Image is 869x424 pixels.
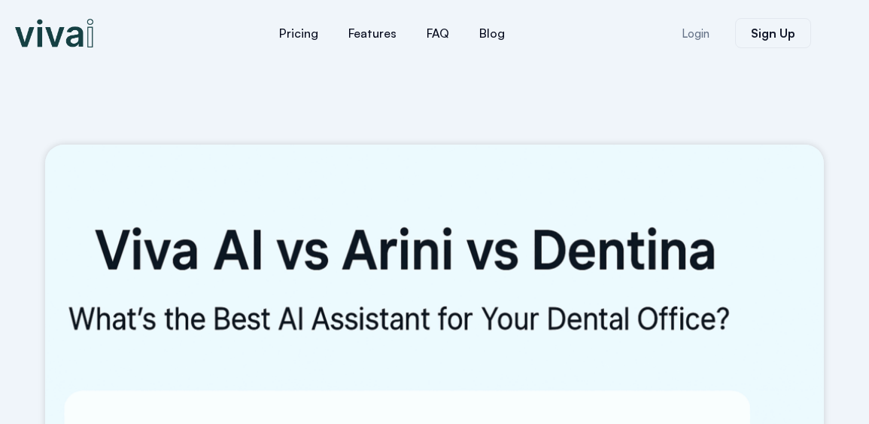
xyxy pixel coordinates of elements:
a: Sign Up [735,18,811,48]
a: Pricing [264,15,333,51]
a: Login [664,19,728,48]
a: Blog [464,15,520,51]
span: Login [682,28,709,39]
nav: Menu [186,15,598,51]
span: Sign Up [751,27,795,39]
a: FAQ [412,15,464,51]
a: Features [333,15,412,51]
